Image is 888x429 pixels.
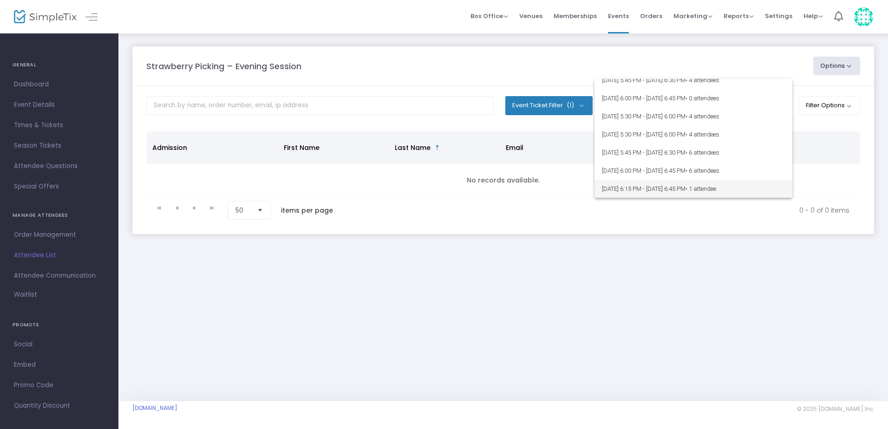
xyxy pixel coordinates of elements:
span: [DATE] 5:45 PM - [DATE] 6:30 PM [602,143,785,162]
span: [DATE] 6:00 PM - [DATE] 6:45 PM [602,162,785,180]
span: [DATE] 5:30 PM - [DATE] 6:00 PM [602,125,785,143]
span: • 0 attendees [686,95,719,102]
span: • 4 attendees [686,113,719,120]
span: [DATE] 5:30 PM - [DATE] 6:00 PM [602,107,785,125]
span: • 1 attendee [686,185,716,192]
span: [DATE] 6:00 PM - [DATE] 6:45 PM [602,89,785,107]
span: • 6 attendees [686,167,719,174]
span: • 6 attendees [686,149,719,156]
span: [DATE] 6:15 PM - [DATE] 6:45 PM [602,180,785,198]
span: • 4 attendees [686,131,719,138]
span: • 4 attendees [686,77,719,84]
span: [DATE] 5:45 PM - [DATE] 6:30 PM [602,71,785,89]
